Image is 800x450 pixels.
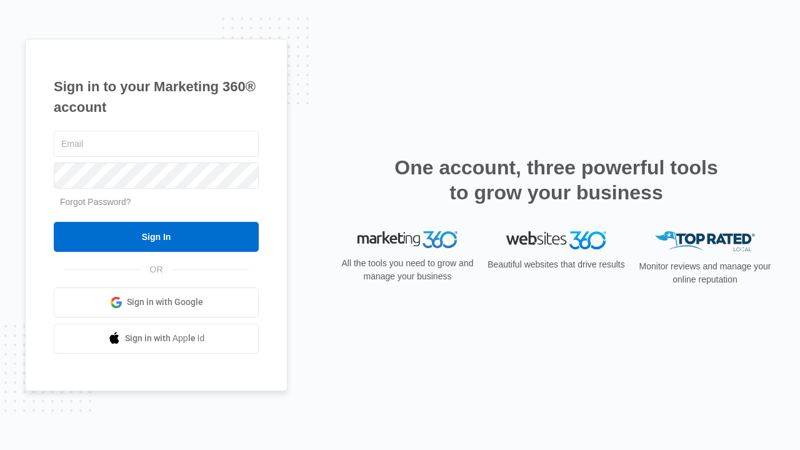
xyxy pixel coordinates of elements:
[54,131,259,157] input: Email
[54,222,259,252] input: Sign In
[127,296,203,309] span: Sign in with Google
[60,197,131,207] a: Forgot Password?
[141,263,172,276] span: OR
[54,76,259,117] h1: Sign in to your Marketing 360® account
[506,231,606,249] img: Websites 360
[125,332,205,345] span: Sign in with Apple Id
[655,231,755,252] img: Top Rated Local
[635,260,775,286] p: Monitor reviews and manage your online reputation
[486,258,626,271] p: Beautiful websites that drive results
[54,287,259,317] a: Sign in with Google
[391,155,722,205] h2: One account, three powerful tools to grow your business
[54,324,259,354] a: Sign in with Apple Id
[337,257,477,283] p: All the tools you need to grow and manage your business
[357,231,457,249] img: Marketing 360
